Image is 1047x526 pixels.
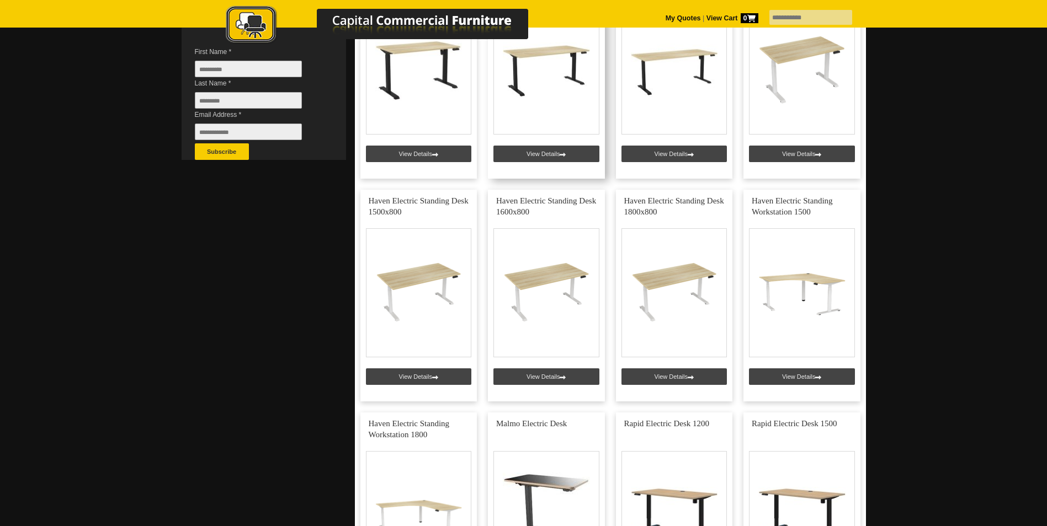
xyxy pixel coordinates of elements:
[666,14,701,22] a: My Quotes
[704,14,758,22] a: View Cart0
[741,13,758,23] span: 0
[706,14,758,22] strong: View Cart
[195,61,302,77] input: First Name *
[195,46,318,57] span: First Name *
[195,109,318,120] span: Email Address *
[195,92,302,109] input: Last Name *
[195,6,582,46] img: Capital Commercial Furniture Logo
[195,78,318,89] span: Last Name *
[195,143,249,160] button: Subscribe
[195,124,302,140] input: Email Address *
[195,6,582,49] a: Capital Commercial Furniture Logo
